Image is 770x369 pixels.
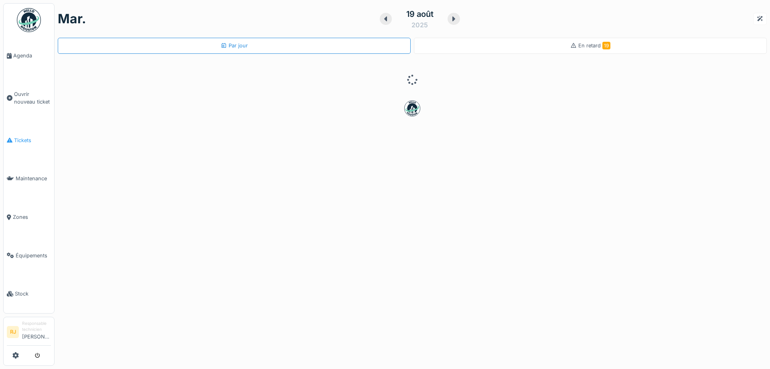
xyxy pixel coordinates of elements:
[14,90,51,106] span: Ouvrir nouveau ticket
[7,320,51,346] a: RJ Responsable technicien[PERSON_NAME]
[58,11,86,27] h1: mar.
[22,320,51,344] li: [PERSON_NAME]
[406,8,434,20] div: 19 août
[4,75,54,121] a: Ouvrir nouveau ticket
[17,8,41,32] img: Badge_color-CXgf-gQk.svg
[4,236,54,275] a: Équipements
[14,137,51,144] span: Tickets
[4,275,54,313] a: Stock
[4,159,54,198] a: Maintenance
[4,121,54,160] a: Tickets
[16,252,51,259] span: Équipements
[578,43,610,49] span: En retard
[22,320,51,333] div: Responsable technicien
[15,290,51,298] span: Stock
[13,213,51,221] span: Zones
[16,175,51,182] span: Maintenance
[404,100,420,116] img: badge-BVDL4wpA.svg
[4,37,54,75] a: Agenda
[4,198,54,236] a: Zones
[411,20,428,30] div: 2025
[7,326,19,338] li: RJ
[602,42,610,49] span: 19
[221,42,248,49] div: Par jour
[13,52,51,59] span: Agenda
